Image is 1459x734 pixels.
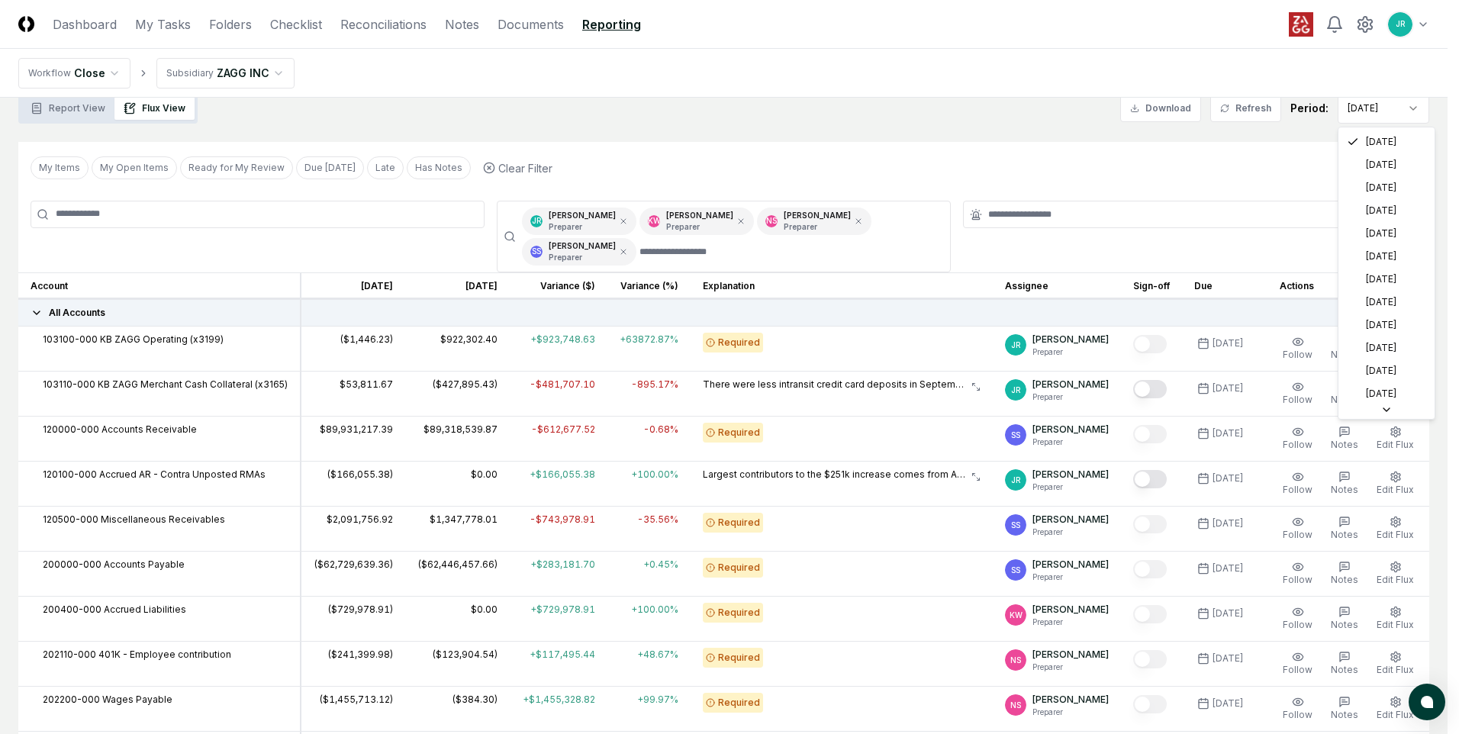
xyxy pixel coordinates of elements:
span: [DATE] [1366,181,1396,195]
span: [DATE] [1366,318,1396,332]
span: [DATE] [1366,295,1396,309]
span: [DATE] [1366,341,1396,355]
span: [DATE] [1366,158,1396,172]
span: [DATE] [1366,387,1396,401]
span: [DATE] [1366,135,1396,149]
span: [DATE] [1366,249,1396,263]
span: [DATE] [1366,227,1396,240]
span: [DATE] [1366,272,1396,286]
span: [DATE] [1366,364,1396,378]
span: [DATE] [1366,204,1396,217]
